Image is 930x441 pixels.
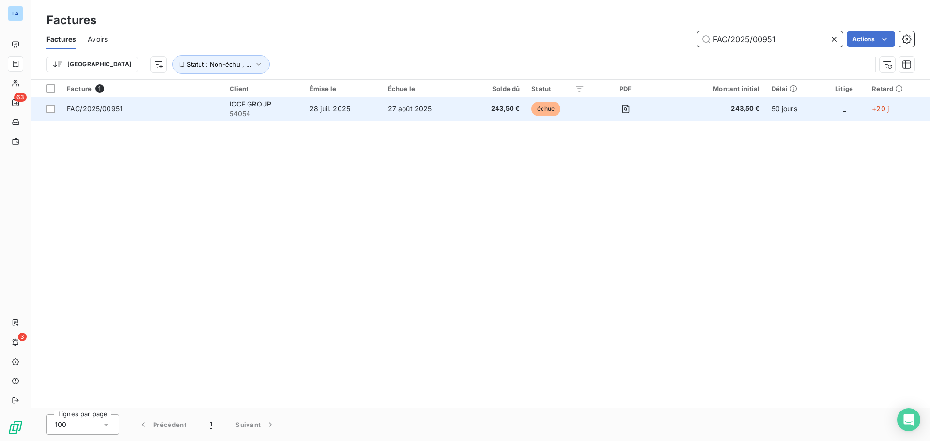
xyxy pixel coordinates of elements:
[382,97,465,121] td: 27 août 2025
[8,420,23,435] img: Logo LeanPay
[46,34,76,44] span: Factures
[388,85,460,92] div: Échue le
[531,85,584,92] div: Statut
[596,85,655,92] div: PDF
[666,104,759,114] span: 243,50 €
[531,102,560,116] span: échue
[14,93,27,102] span: 63
[95,84,104,93] span: 1
[187,61,252,68] span: Statut : Non-échu , ...
[18,333,27,341] span: 3
[46,57,138,72] button: [GEOGRAPHIC_DATA]
[872,85,924,92] div: Retard
[210,420,212,429] span: 1
[772,85,816,92] div: Délai
[766,97,822,121] td: 50 jours
[666,85,759,92] div: Montant initial
[224,414,287,435] button: Suivant
[843,105,846,113] span: _
[230,109,298,119] span: 54054
[172,55,270,74] button: Statut : Non-échu , ...
[8,6,23,21] div: LA
[230,100,272,108] span: ICCF GROUP
[847,31,895,47] button: Actions
[127,414,198,435] button: Précédent
[897,408,920,431] div: Open Intercom Messenger
[697,31,843,47] input: Rechercher
[872,105,889,113] span: +20 j
[88,34,108,44] span: Avoirs
[198,414,224,435] button: 1
[471,85,520,92] div: Solde dû
[304,97,382,121] td: 28 juil. 2025
[67,105,123,113] span: FAC/2025/00951
[471,104,520,114] span: 243,50 €
[230,85,298,92] div: Client
[310,85,376,92] div: Émise le
[55,420,66,429] span: 100
[828,85,860,92] div: Litige
[46,12,96,29] h3: Factures
[67,85,92,92] span: Facture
